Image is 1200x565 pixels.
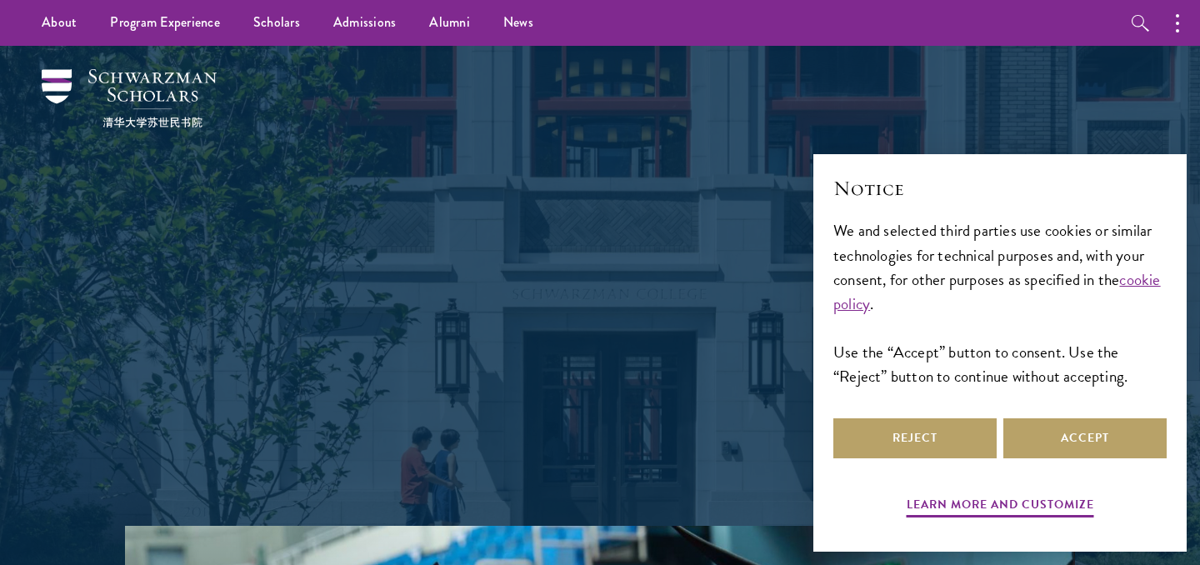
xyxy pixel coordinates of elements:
[833,174,1167,202] h2: Notice
[1003,418,1167,458] button: Accept
[42,69,217,127] img: Schwarzman Scholars
[907,494,1094,520] button: Learn more and customize
[833,418,997,458] button: Reject
[833,267,1161,316] a: cookie policy
[833,218,1167,387] div: We and selected third parties use cookies or similar technologies for technical purposes and, wit...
